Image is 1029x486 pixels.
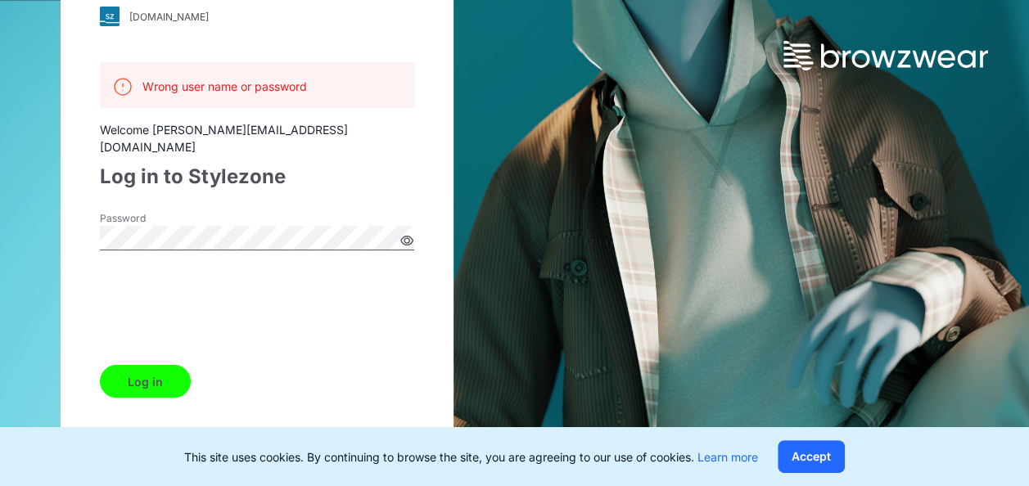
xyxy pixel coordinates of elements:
[100,365,191,398] button: Log in
[100,7,414,26] a: [DOMAIN_NAME]
[100,121,414,155] div: Welcome [PERSON_NAME][EMAIL_ADDRESS][DOMAIN_NAME]
[100,7,120,26] img: svg+xml;base64,PHN2ZyB3aWR0aD0iMjgiIGhlaWdodD0iMjgiIHZpZXdCb3g9IjAgMCAyOCAyOCIgZmlsbD0ibm9uZSIgeG...
[129,11,209,23] div: [DOMAIN_NAME]
[184,448,758,466] p: This site uses cookies. By continuing to browse the site, you are agreeing to our use of cookies.
[142,78,307,95] p: Wrong user name or password
[783,41,988,70] img: browzwear-logo.73288ffb.svg
[100,162,414,191] div: Log in to Stylezone
[113,77,133,97] img: svg+xml;base64,PHN2ZyB3aWR0aD0iMjQiIGhlaWdodD0iMjQiIHZpZXdCb3g9IjAgMCAyNCAyNCIgZmlsbD0ibm9uZSIgeG...
[778,440,845,473] button: Accept
[100,211,214,226] label: Password
[100,275,349,339] iframe: reCAPTCHA
[697,450,758,464] a: Learn more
